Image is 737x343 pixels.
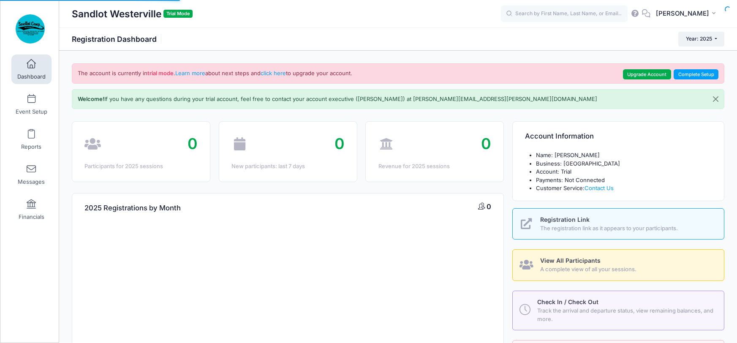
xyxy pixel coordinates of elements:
span: 0 [335,134,345,153]
span: View All Participants [540,257,601,264]
div: Participants for 2025 sessions [84,162,198,171]
h4: Account Information [525,125,594,149]
button: [PERSON_NAME] [650,4,724,24]
li: Name: [PERSON_NAME] [536,151,711,160]
a: Learn more [175,70,205,76]
strong: trial mode [147,70,174,76]
span: Dashboard [17,73,46,80]
a: click here [261,70,286,76]
h1: Sandlot Westerville [72,4,193,24]
p: If you have any questions during your trial account, feel free to contact your account executive ... [78,95,597,103]
div: The account is currently in . about next steps and to upgrade your account. [72,63,724,84]
span: Financials [19,213,44,220]
div: New participants: last 7 days [231,162,345,171]
a: Registration Link The registration link as it appears to your participants. [512,208,724,240]
a: Sandlot Westerville [0,9,60,49]
a: Financials [11,195,52,224]
input: Search by First Name, Last Name, or Email... [501,5,628,22]
span: Event Setup [16,108,47,115]
span: [PERSON_NAME] [656,9,709,18]
a: Reports [11,125,52,154]
a: Messages [11,160,52,189]
button: Year: 2025 [678,32,724,46]
a: Complete Setup [674,69,718,79]
span: Trial Mode [163,10,193,18]
b: Welcome! [78,95,104,102]
span: 0 [188,134,198,153]
img: Sandlot Westerville [14,13,46,45]
h1: Registration Dashboard [72,35,164,44]
a: Dashboard [11,54,52,84]
span: Track the arrival and departure status, view remaining balances, and more. [537,307,714,323]
a: Event Setup [11,90,52,119]
span: Year: 2025 [686,35,712,42]
a: View All Participants A complete view of all your sessions. [512,249,724,281]
li: Payments: Not Connected [536,176,711,185]
span: A complete view of all your sessions. [540,265,714,274]
span: The registration link as it appears to your participants. [540,224,714,233]
div: Revenue for 2025 sessions [378,162,492,171]
li: Account: Trial [536,168,711,176]
li: Business: [GEOGRAPHIC_DATA] [536,160,711,168]
span: Registration Link [540,216,590,223]
h4: 2025 Registrations by Month [84,196,181,220]
span: Reports [21,143,41,150]
span: Messages [18,178,45,185]
span: 0 [487,202,491,211]
span: Check In / Check Out [537,298,598,305]
li: Customer Service: [536,184,711,193]
a: Check In / Check Out Track the arrival and departure status, view remaining balances, and more. [512,291,724,330]
span: 0 [481,134,491,153]
button: Close [707,90,724,109]
a: Contact Us [585,185,614,191]
a: Upgrade Account [623,69,671,79]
